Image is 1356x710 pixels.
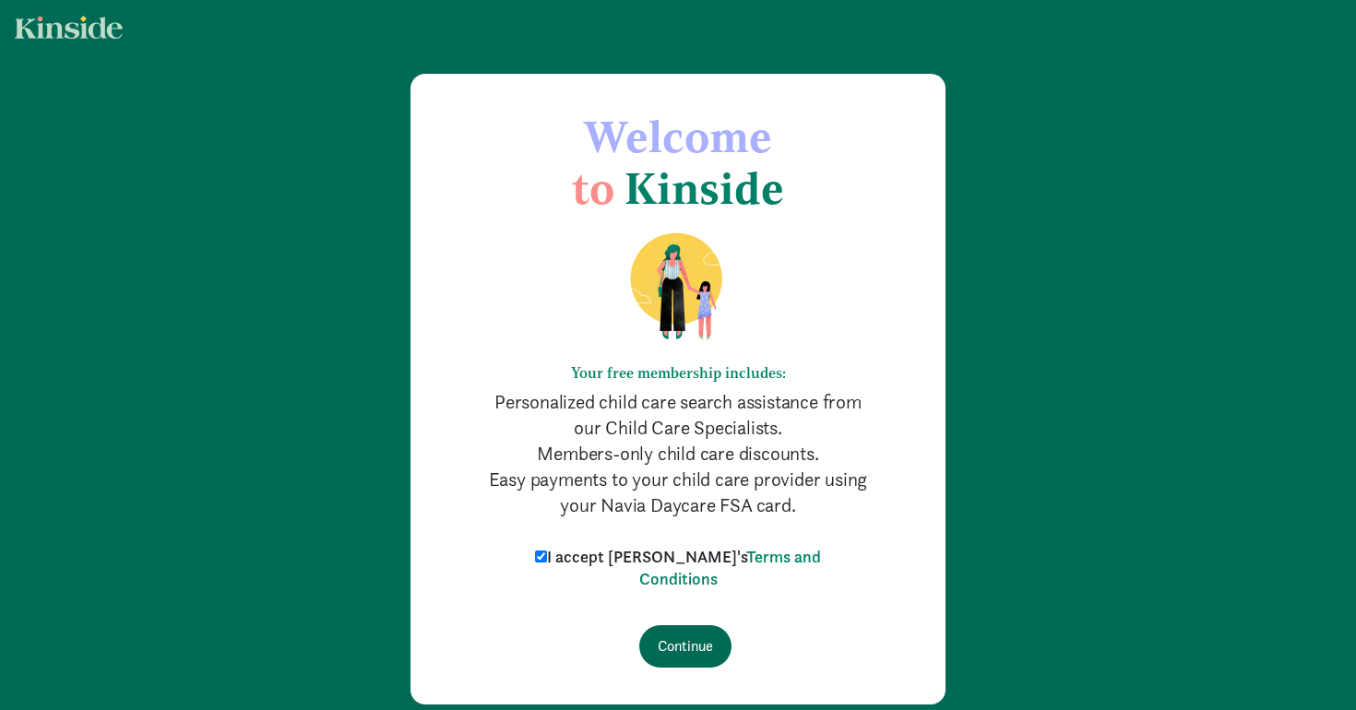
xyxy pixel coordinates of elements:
[639,546,822,589] a: Terms and Conditions
[484,389,872,441] p: Personalized child care search assistance from our Child Care Specialists.
[572,161,614,215] span: to
[608,231,749,342] img: illustration-mom-daughter.png
[624,161,784,215] span: Kinside
[484,441,872,467] p: Members-only child care discounts.
[484,467,872,518] p: Easy payments to your child care provider using your Navia Daycare FSA card.
[535,550,547,562] input: I accept [PERSON_NAME]'sTerms and Conditions
[484,364,872,382] h6: Your free membership includes:
[530,546,826,590] label: I accept [PERSON_NAME]'s
[584,110,772,163] span: Welcome
[639,625,732,668] input: Continue
[15,16,123,39] img: light.svg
